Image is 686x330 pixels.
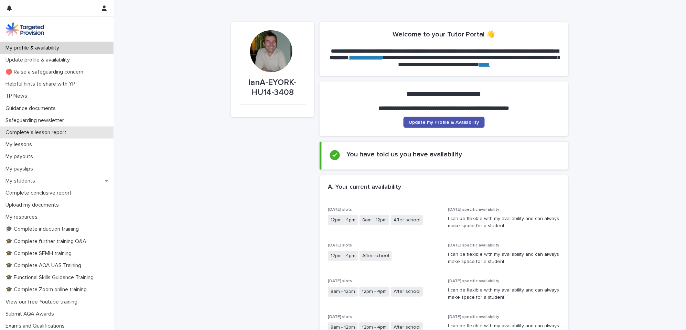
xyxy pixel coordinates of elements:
[6,22,44,36] img: M5nRWzHhSzIhMunXDL62
[3,93,33,99] p: TP News
[393,30,495,38] h2: Welcome to your Tutor Portal 👋
[3,190,77,196] p: Complete conclusive report
[3,323,70,329] p: Exams and Qualifications
[328,279,352,283] span: [DATE] slots
[360,215,389,225] span: 8am - 12pm
[328,287,358,297] span: 8am - 12pm
[3,117,69,124] p: Safeguarding newsletter
[404,117,485,128] a: Update my Profile & Availability
[328,243,352,247] span: [DATE] slots
[3,238,92,245] p: 🎓 Complete further training Q&A
[3,274,99,281] p: 🎓 Functional Skills Guidance Training
[360,251,392,261] span: After school
[3,153,39,160] p: My payouts
[391,287,423,297] span: After school
[328,215,358,225] span: 12pm - 4pm
[3,202,64,208] p: Upload my documents
[448,243,500,247] span: [DATE] specific availability
[448,251,560,265] p: I can be flexible with my availability and can always make space for a student.
[3,45,65,51] p: My profile & availability
[328,184,401,191] h2: A. Your current availability
[3,141,37,148] p: My lessons
[448,315,500,319] span: [DATE] specific availability
[3,81,81,87] p: Helpful hints to share with YP
[3,250,77,257] p: 🎓 Complete SEMH training
[3,286,92,293] p: 🎓 Complete Zoom online training
[448,279,500,283] span: [DATE] specific availability
[328,208,352,212] span: [DATE] slots
[3,166,39,172] p: My payslips
[328,251,358,261] span: 12pm - 4pm
[391,215,423,225] span: After school
[448,287,560,301] p: I can be flexible with my availability and can always make space for a student.
[3,226,84,232] p: 🎓 Complete induction training
[409,120,479,125] span: Update my Profile & Availability
[3,214,43,220] p: My resources
[347,150,462,158] h2: You have told us you have availability
[359,287,389,297] span: 12pm - 4pm
[448,215,560,230] p: I can be flexible with my availability and can always make space for a student.
[3,299,83,305] p: View our free Youtube training
[3,178,41,184] p: My students
[3,105,61,112] p: Guidance documents
[448,208,500,212] span: [DATE] specific availability
[3,311,60,317] p: Submit AQA Awards
[328,315,352,319] span: [DATE] slots
[3,57,75,63] p: Update profile & availability
[239,78,306,98] p: IanA-EYORK-HU14-3408
[3,262,87,269] p: 🎓 Complete AQA UAS Training
[3,69,89,75] p: 🔴 Raise a safeguarding concern
[3,129,72,136] p: Complete a lesson report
